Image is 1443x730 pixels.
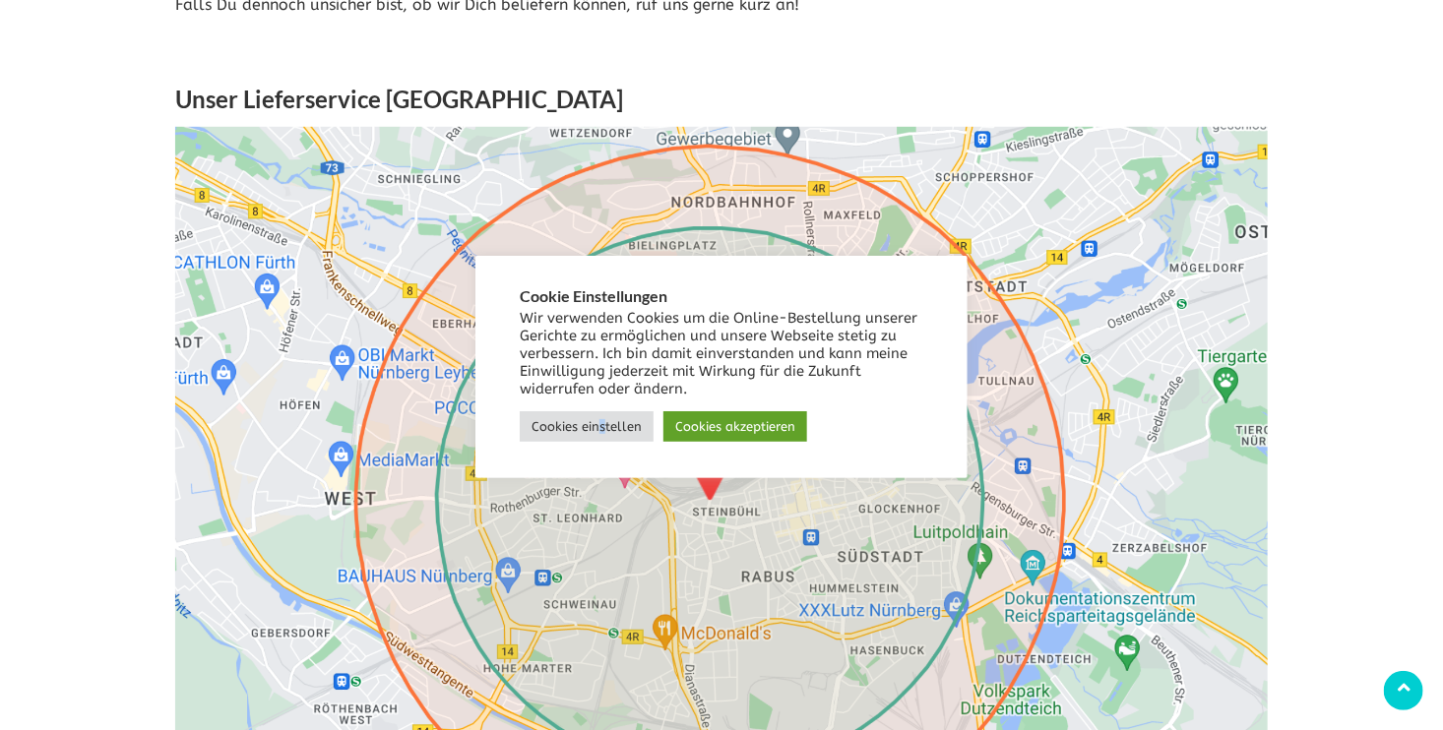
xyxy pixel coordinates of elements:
a: Cookies akzeptieren [663,411,807,442]
h5: Cookie Einstellungen [520,287,923,305]
h3: Unser Lieferservice [GEOGRAPHIC_DATA] [175,77,1268,127]
a: Cookies einstellen [520,411,654,442]
div: Wir verwenden Cookies um die Online-Bestellung unserer Gerichte zu ermöglichen und unsere Webseit... [520,310,923,398]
